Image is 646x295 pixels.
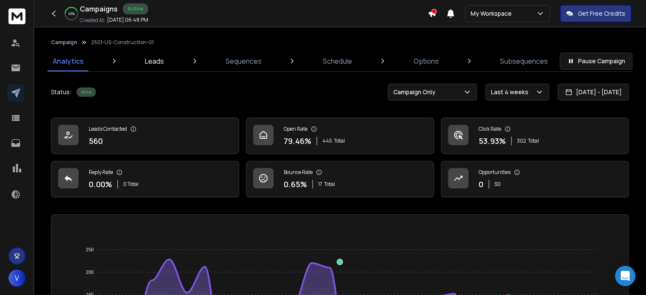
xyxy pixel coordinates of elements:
[558,84,629,101] button: [DATE] - [DATE]
[76,87,96,97] div: Active
[491,88,532,96] p: Last 4 weeks
[479,169,511,176] p: Opportunities
[226,56,262,66] p: Sequences
[528,138,539,144] span: Total
[517,138,526,144] span: 302
[51,118,239,154] a: Leads Contacted560
[500,56,548,66] p: Subsequences
[441,161,629,197] a: Opportunities0$0
[89,169,113,176] p: Reply Rate
[324,181,335,188] span: Total
[51,88,71,96] p: Status:
[123,3,148,14] div: Active
[80,4,118,14] h1: Campaigns
[479,178,483,190] p: 0
[145,56,164,66] p: Leads
[323,56,352,66] p: Schedule
[322,138,332,144] span: 445
[284,135,311,147] p: 79.46 %
[284,126,307,132] p: Open Rate
[479,135,506,147] p: 53.93 %
[89,178,112,190] p: 0.00 %
[246,118,434,154] a: Open Rate79.46%445Total
[409,51,444,71] a: Options
[284,169,313,176] p: Bounce Rate
[51,161,239,197] a: Reply Rate0.00%0 Total
[53,56,84,66] p: Analytics
[107,17,148,23] p: [DATE] 06:48 PM
[89,135,103,147] p: 560
[48,51,89,71] a: Analytics
[68,11,75,16] p: 42 %
[123,181,138,188] p: 0 Total
[414,56,439,66] p: Options
[86,247,94,252] tspan: 250
[8,270,25,287] button: V
[318,181,322,188] span: 17
[494,181,501,188] p: $ 0
[284,178,307,190] p: 0.65 %
[140,51,169,71] a: Leads
[393,88,439,96] p: Campaign Only
[578,9,625,18] p: Get Free Credits
[560,5,631,22] button: Get Free Credits
[318,51,357,71] a: Schedule
[220,51,267,71] a: Sequences
[91,39,154,46] p: 2501-US-Construction-01
[246,161,434,197] a: Bounce Rate0.65%17Total
[86,270,94,275] tspan: 200
[80,17,105,24] p: Created At:
[615,266,635,286] div: Open Intercom Messenger
[471,9,515,18] p: My Workspace
[51,39,77,46] button: Campaign
[560,53,632,70] button: Pause Campaign
[334,138,345,144] span: Total
[479,126,501,132] p: Click Rate
[495,51,553,71] a: Subsequences
[89,126,127,132] p: Leads Contacted
[441,118,629,154] a: Click Rate53.93%302Total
